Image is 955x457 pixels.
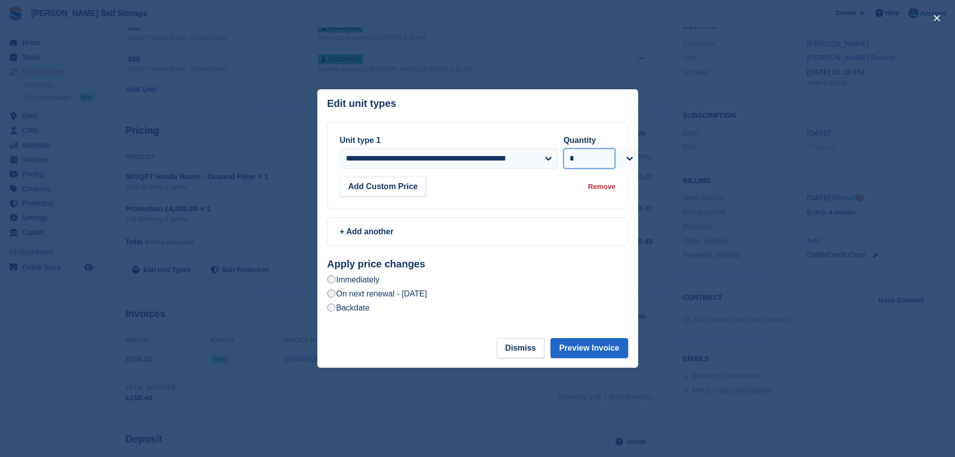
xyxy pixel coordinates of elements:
[327,98,397,109] p: Edit unit types
[327,289,335,297] input: On next renewal - [DATE]
[588,182,615,192] div: Remove
[340,226,616,238] div: + Add another
[929,10,945,26] button: close
[327,303,335,312] input: Backdate
[340,136,381,144] label: Unit type 1
[327,302,370,313] label: Backdate
[327,258,426,269] strong: Apply price changes
[327,217,628,246] a: + Add another
[340,177,427,197] button: Add Custom Price
[563,136,596,144] label: Quantity
[550,338,628,358] button: Preview Invoice
[327,274,379,285] label: Immediately
[497,338,544,358] button: Dismiss
[327,288,427,299] label: On next renewal - [DATE]
[327,275,335,283] input: Immediately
